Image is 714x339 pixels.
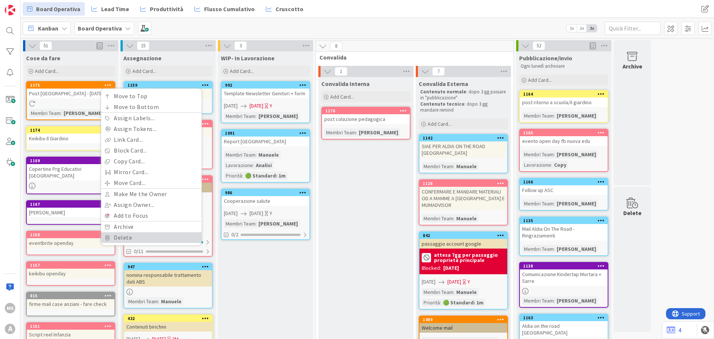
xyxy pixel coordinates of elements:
div: 1089Welcome mail [419,316,507,333]
div: 815 [30,293,115,298]
span: Lead Time [101,4,129,13]
div: 1151 [30,324,115,329]
a: Copy Card... [101,156,202,167]
div: Cooperazione salute [222,196,309,206]
div: 1091 [225,131,309,136]
span: Convalida Esterna [419,80,468,87]
a: 1166Follow up ASCMembri Team:[PERSON_NAME] [519,178,608,211]
a: 1167[PERSON_NAME] [26,200,115,225]
span: Cose da fare [26,54,60,62]
span: : [242,172,243,180]
a: Block Card... [101,145,202,156]
div: 1167[PERSON_NAME] [27,201,115,217]
span: Convalida [319,54,504,61]
div: 432 [124,315,212,322]
span: 0/2 [231,231,238,239]
div: firme mail case anziani - fare check [27,299,115,309]
div: 1167 [30,202,115,207]
div: 1169 [30,158,115,163]
span: [DATE] [224,102,238,110]
div: Membri Team [422,162,453,170]
a: Make Me the Owner [101,189,202,199]
div: 1128 [423,181,507,186]
div: Aldia on the road [GEOGRAPHIC_DATA] [520,321,608,338]
a: 1158eventbrite openday [26,231,115,255]
a: Assign Labels... [101,113,202,124]
div: 842 [423,233,507,238]
div: Lavorazione [224,161,253,169]
span: 8 [330,42,342,51]
div: 1135 [523,218,608,223]
a: Produttività [136,2,188,16]
div: passaggio account google [419,239,507,249]
div: Report [GEOGRAPHIC_DATA] [222,137,309,146]
a: 1157keikibu openday [26,261,115,286]
div: 1151 [27,323,115,330]
div: Copertine Prg Educativi [GEOGRAPHIC_DATA] [27,164,115,180]
span: 3 [234,41,247,50]
div: Membri Team [522,245,554,253]
div: Follow up ASC [520,185,608,195]
div: [PERSON_NAME] [555,199,598,208]
div: [PERSON_NAME] [27,208,115,217]
span: Support [16,1,34,10]
div: 947nomina responsabile trattamento dati ABS [124,263,212,287]
div: Delete [623,208,641,217]
div: 947 [124,263,212,270]
div: Membri Team [224,220,255,228]
span: 51 [39,41,52,50]
div: 1089 [419,316,507,323]
span: : [440,298,441,307]
span: [DATE] [422,278,435,286]
span: Convalida Interna [321,80,370,87]
span: Add Card... [35,68,59,74]
div: Membri Team [522,150,554,159]
div: MS [5,303,15,313]
div: 986 [222,189,309,196]
div: Copy [552,161,568,169]
div: 1091Report [GEOGRAPHIC_DATA] [222,130,309,146]
span: [DATE] [447,278,461,286]
span: Kanban [38,24,58,33]
div: 1174 [30,128,115,133]
div: 1175 [30,83,115,88]
a: 986Cooperazione salute[DATE][DATE]YMembri Team:[PERSON_NAME]0/2 [221,189,310,240]
a: Move to Bottom [101,102,202,112]
span: : [158,297,159,306]
strong: Contenuto tecnico [420,101,464,107]
div: 1163 [520,314,608,321]
div: Post [GEOGRAPHIC_DATA] - [DATE] [27,89,115,98]
div: [PERSON_NAME] [555,150,598,159]
a: 1174Keikibu Il Giardino [26,126,115,151]
div: 815 [27,292,115,299]
div: keikibu openday [27,269,115,278]
span: Add Card... [132,68,156,74]
input: Quick Filter... [605,22,660,35]
div: Membri Team [126,297,158,306]
div: Manuele [454,288,479,296]
span: : [554,297,555,305]
span: [DATE] [224,210,238,217]
div: 1159Reminder talk Unobravo [124,82,212,98]
img: Visit kanbanzone.com [5,5,15,15]
div: [PERSON_NAME] [62,109,105,117]
div: 1128 [419,180,507,187]
a: Lead Time [87,2,134,16]
a: Assign Owner... [101,199,202,210]
div: 432 [128,316,212,321]
div: 1142 [423,135,507,141]
div: 1176 [325,108,410,113]
div: [PERSON_NAME] [555,297,598,305]
span: : [453,214,454,223]
span: 15 [137,41,149,50]
p: : dopo 3 gg mandare remind [420,101,506,113]
span: 2x [577,25,587,32]
span: [DATE] [250,102,263,110]
div: nomina responsabile trattamento dati ABS [124,270,212,287]
strong: Contenuto normale [420,89,466,95]
span: : [255,112,257,120]
a: 1164post ritorno a scuola/il giardinoMembri Team:[PERSON_NAME] [519,90,608,123]
div: 992 [222,82,309,89]
span: Add Card... [330,93,354,100]
a: 1135Mail Aldia On The Road - RingraziamentiMembri Team:[PERSON_NAME] [519,217,608,256]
